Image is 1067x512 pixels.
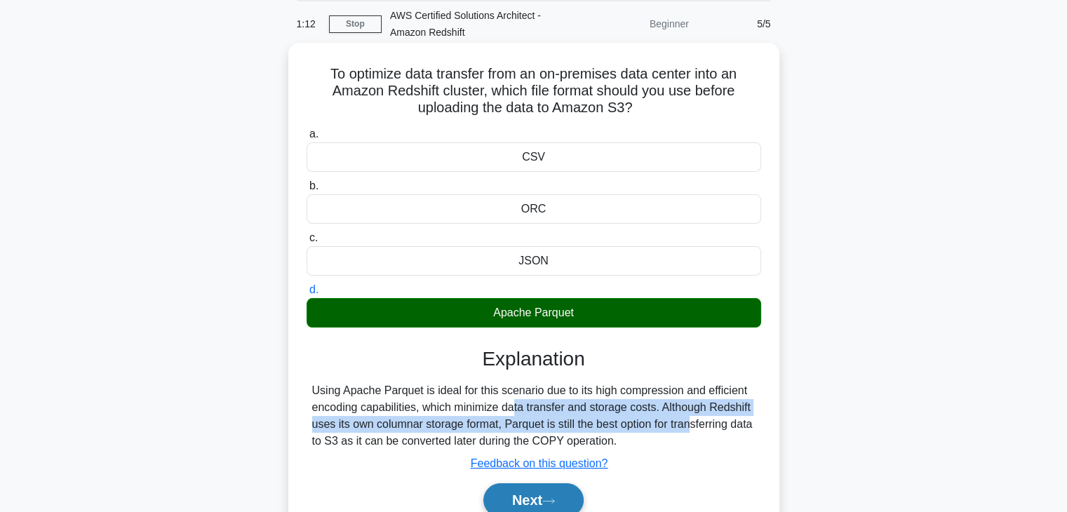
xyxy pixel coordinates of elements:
div: ORC [307,194,761,224]
span: b. [309,180,318,191]
div: AWS Certified Solutions Architect - Amazon Redshift [382,1,575,46]
div: Beginner [575,10,697,38]
div: 5/5 [697,10,779,38]
span: c. [309,231,318,243]
span: a. [309,128,318,140]
div: 1:12 [288,10,329,38]
div: Apache Parquet [307,298,761,328]
h5: To optimize data transfer from an on-premises data center into an Amazon Redshift cluster, which ... [305,65,763,117]
a: Feedback on this question? [471,457,608,469]
div: Using Apache Parquet is ideal for this scenario due to its high compression and efficient encodin... [312,382,756,450]
h3: Explanation [315,347,753,371]
div: JSON [307,246,761,276]
div: CSV [307,142,761,172]
a: Stop [329,15,382,33]
span: d. [309,283,318,295]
